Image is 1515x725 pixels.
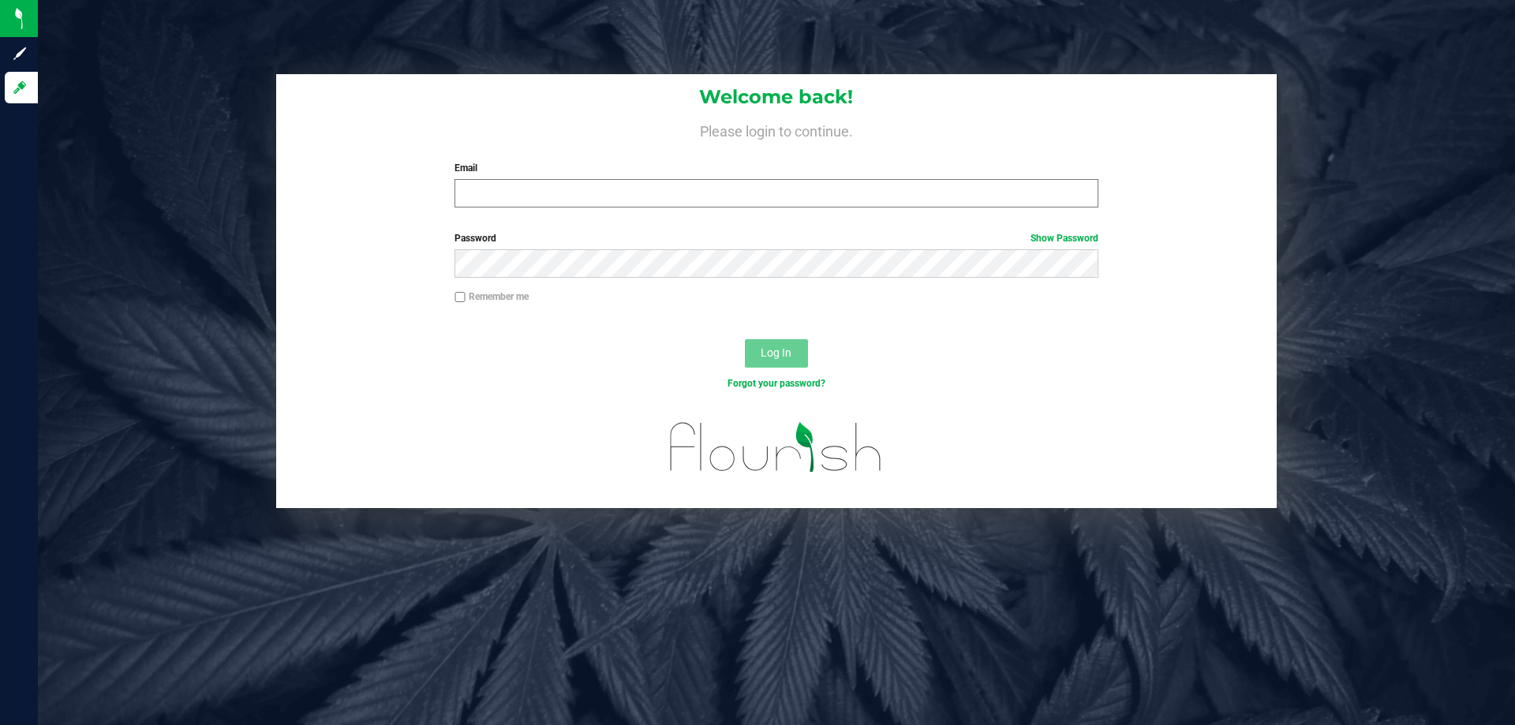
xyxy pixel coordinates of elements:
[12,80,28,95] inline-svg: Log in
[761,346,791,359] span: Log In
[651,407,901,488] img: flourish_logo.svg
[1031,233,1098,244] a: Show Password
[454,161,1098,175] label: Email
[728,378,825,389] a: Forgot your password?
[745,339,808,368] button: Log In
[12,46,28,62] inline-svg: Sign up
[276,87,1277,107] h1: Welcome back!
[454,292,466,303] input: Remember me
[276,120,1277,139] h4: Please login to continue.
[454,233,496,244] span: Password
[454,290,529,304] label: Remember me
